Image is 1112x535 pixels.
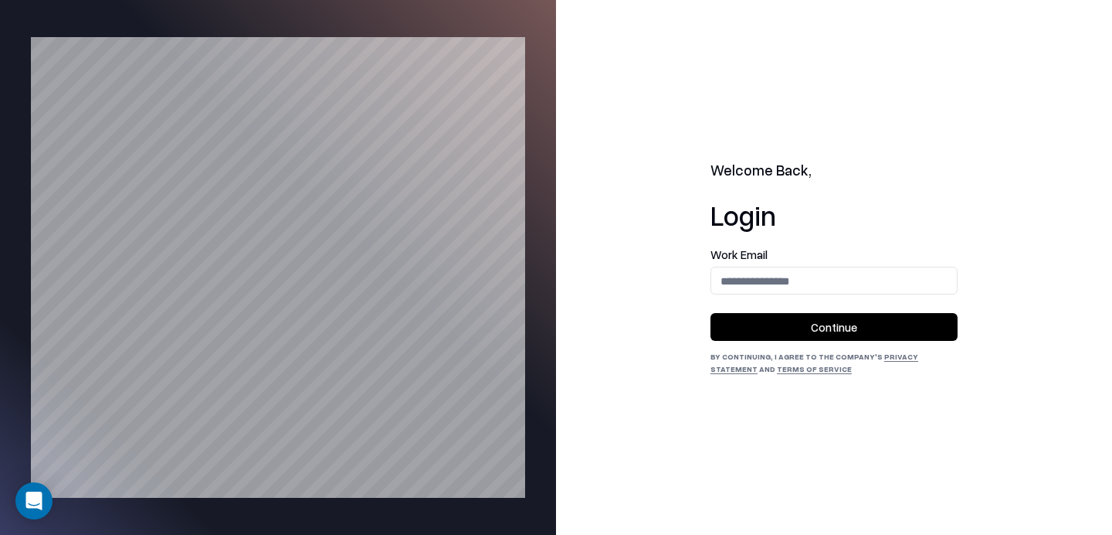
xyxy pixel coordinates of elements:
div: By continuing, I agree to the Company's and [710,350,958,375]
div: Open Intercom Messenger [15,482,53,520]
h2: Welcome Back, [710,160,958,182]
a: Terms of Service [777,364,852,373]
button: Continue [710,313,958,341]
label: Work Email [710,249,958,261]
h1: Login [710,199,958,230]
